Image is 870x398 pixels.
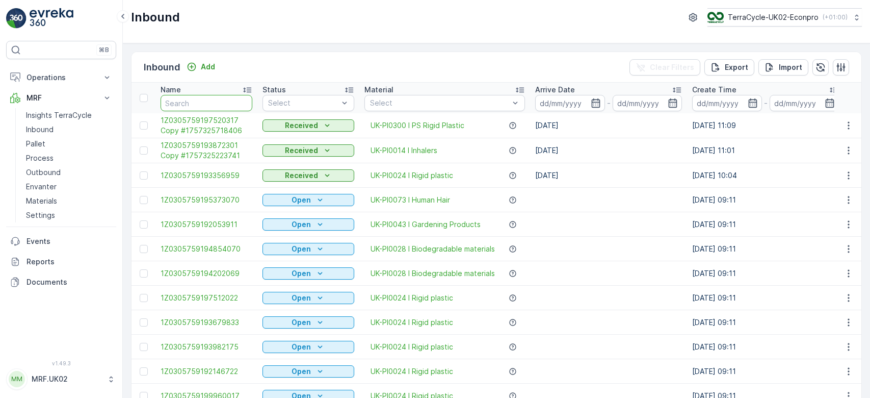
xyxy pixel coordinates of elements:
span: 1Z0305759192053911 [161,219,252,230]
a: 1Z0305759193872301 Copy #1757325223741 [161,140,252,161]
a: 1Z0305759194854070 [161,244,252,254]
p: Open [292,317,311,328]
div: Toggle Row Selected [140,343,148,351]
p: Select [370,98,509,108]
a: 1Z0305759192146722 [161,366,252,377]
button: Received [262,169,354,182]
p: Create Time [692,85,736,95]
a: Inbound [22,122,116,137]
div: Toggle Row Selected [140,171,148,180]
div: Toggle Row Selected [140,220,148,229]
p: Operations [27,72,96,83]
p: Reports [27,257,112,267]
button: Open [262,267,354,280]
a: Settings [22,208,116,222]
td: [DATE] 11:01 [687,138,844,163]
a: Materials [22,194,116,208]
td: [DATE] 09:11 [687,310,844,335]
button: Clear Filters [629,59,700,76]
div: Toggle Row Selected [140,294,148,302]
p: Status [262,85,286,95]
button: Open [262,243,354,255]
p: ⌘B [99,46,109,54]
a: UK-PI0028 I Biodegradable materials [371,268,495,279]
span: UK-PI0300 I PS Rigid Plastic [371,120,464,131]
div: Toggle Row Selected [140,318,148,327]
div: Toggle Row Selected [140,146,148,155]
button: Open [262,194,354,206]
td: [DATE] [530,138,687,163]
a: UK-PI0043 I Gardening Products [371,219,481,230]
p: MRF.UK02 [32,374,102,384]
button: Open [262,316,354,329]
img: terracycle_logo_wKaHoWT.png [707,12,724,23]
button: Add [182,61,219,73]
div: MM [9,371,25,387]
p: Materials [26,196,57,206]
p: Name [161,85,181,95]
div: Toggle Row Selected [140,196,148,204]
p: - [607,97,611,109]
a: 1Z0305759195373070 [161,195,252,205]
span: UK-PI0024 I Rigid plastic [371,342,453,352]
button: MRF [6,88,116,108]
a: 1Z0305759194202069 [161,268,252,279]
a: UK-PI0024 I Rigid plastic [371,317,453,328]
button: Received [262,144,354,157]
input: dd/mm/yyyy [692,95,762,111]
p: Documents [27,277,112,287]
div: Toggle Row Selected [140,121,148,130]
a: UK-PI0014 I Inhalers [371,145,437,156]
td: [DATE] 11:09 [687,113,844,138]
p: Material [364,85,393,95]
button: Open [262,218,354,231]
div: Toggle Row Selected [140,245,148,253]
img: logo [6,8,27,29]
p: Open [292,293,311,303]
input: Search [161,95,252,111]
a: Insights TerraCycle [22,108,116,122]
a: 1Z0305759193679833 [161,317,252,328]
a: UK-PI0024 I Rigid plastic [371,366,453,377]
td: [DATE] 09:11 [687,212,844,237]
button: Open [262,341,354,353]
button: MMMRF.UK02 [6,368,116,390]
p: Outbound [26,167,61,178]
a: 1Z0305759193356959 [161,170,252,181]
td: [DATE] 09:11 [687,237,844,261]
p: TerraCycle-UK02-Econpro [728,12,819,22]
button: Operations [6,67,116,88]
span: 1Z0305759197512022 [161,293,252,303]
a: UK-PI0028 I Biodegradable materials [371,244,495,254]
input: dd/mm/yyyy [613,95,682,111]
p: Open [292,366,311,377]
span: v 1.49.3 [6,360,116,366]
p: Events [27,236,112,246]
p: Inbound [144,60,180,74]
td: [DATE] 10:04 [687,163,844,188]
a: Documents [6,272,116,292]
input: dd/mm/yyyy [770,95,839,111]
p: Received [285,120,318,131]
a: UK-PI0073 I Human Hair [371,195,450,205]
a: UK-PI0024 I Rigid plastic [371,293,453,303]
a: UK-PI0024 I Rigid plastic [371,170,453,181]
p: Open [292,268,311,279]
p: Add [201,62,215,72]
button: Export [704,59,754,76]
p: Open [292,195,311,205]
button: Open [262,292,354,304]
p: Import [779,62,802,72]
p: Pallet [26,139,45,149]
